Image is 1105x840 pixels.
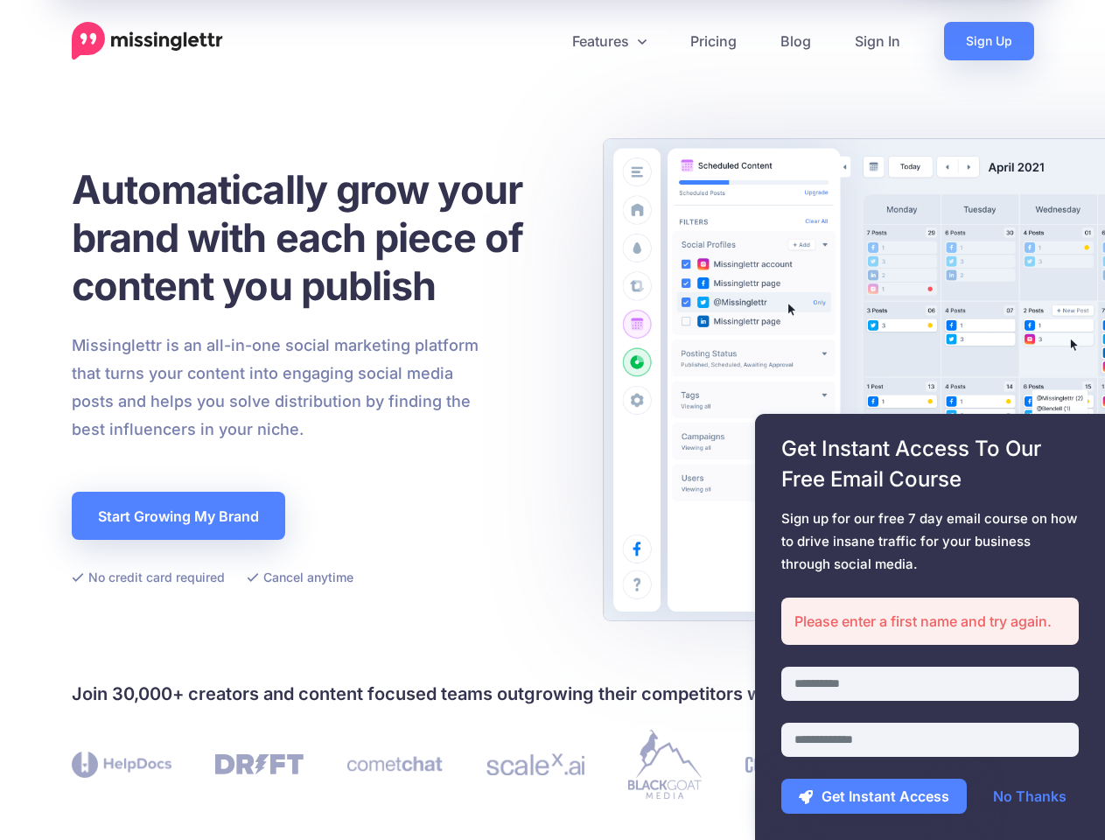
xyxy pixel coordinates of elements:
[781,779,967,814] button: Get Instant Access
[976,779,1084,814] a: No Thanks
[72,22,223,60] a: Home
[72,332,479,444] p: Missinglettr is an all-in-one social marketing platform that turns your content into engaging soc...
[72,165,566,310] h1: Automatically grow your brand with each piece of content you publish
[944,22,1034,60] a: Sign Up
[781,507,1079,576] span: Sign up for our free 7 day email course on how to drive insane traffic for your business through ...
[781,598,1079,645] div: Please enter a first name and try again.
[833,22,922,60] a: Sign In
[759,22,833,60] a: Blog
[550,22,668,60] a: Features
[781,433,1079,494] span: Get Instant Access To Our Free Email Course
[72,680,1034,708] h4: Join 30,000+ creators and content focused teams outgrowing their competitors with Missinglettr
[668,22,759,60] a: Pricing
[72,492,285,540] a: Start Growing My Brand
